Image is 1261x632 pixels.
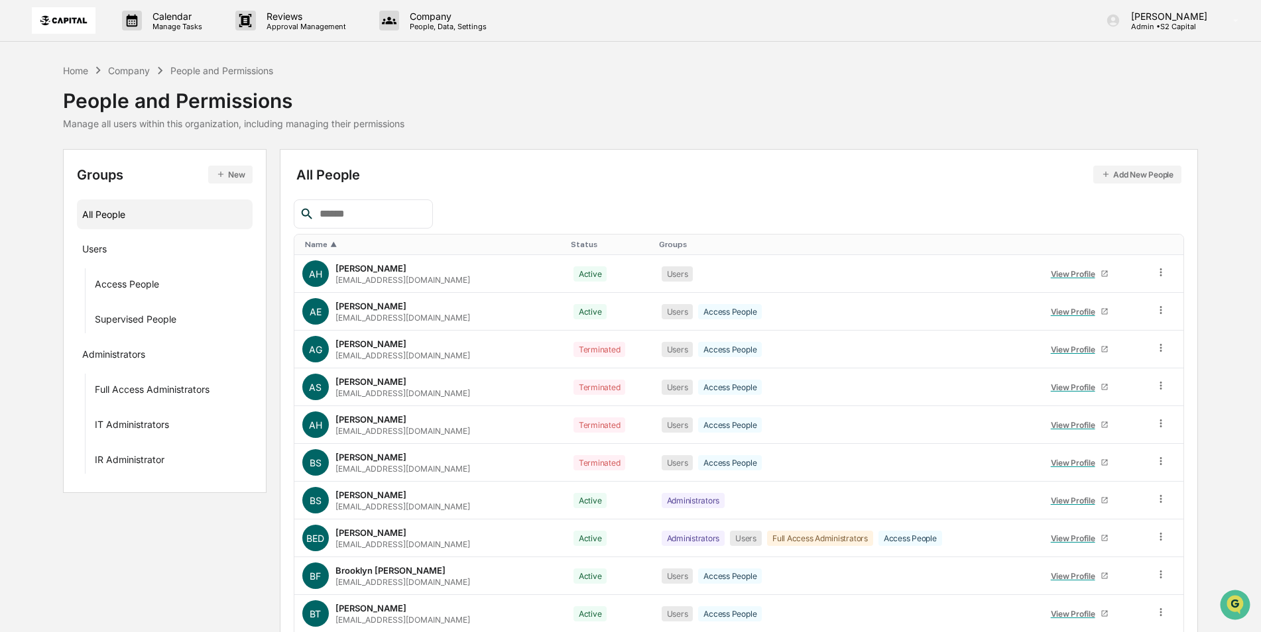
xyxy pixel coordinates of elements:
div: Home [63,65,88,76]
div: Access People [698,304,762,319]
div: Toggle SortBy [1042,240,1142,249]
div: Toggle SortBy [571,240,648,249]
a: 🗄️Attestations [91,162,170,185]
p: Reviews [256,11,353,22]
div: Active [573,606,607,621]
div: Brooklyn [PERSON_NAME] [335,565,446,576]
div: Access People [698,568,762,584]
div: [PERSON_NAME] [335,376,406,387]
span: Attestations [109,167,164,180]
div: Active [573,568,607,584]
div: Active [573,266,607,282]
a: View Profile [1045,339,1114,360]
div: [PERSON_NAME] [335,301,406,311]
div: [EMAIL_ADDRESS][DOMAIN_NAME] [335,350,470,360]
div: Users [662,606,693,621]
div: Full Access Administrators [767,531,873,546]
div: Terminated [573,455,626,470]
div: [PERSON_NAME] [335,452,406,462]
span: AH [309,268,322,280]
div: Terminated [573,342,626,357]
div: Toggle SortBy [305,240,560,249]
p: Approval Management [256,22,353,31]
div: Access People [95,278,159,294]
div: [PERSON_NAME] [335,414,406,425]
img: logo [32,7,95,34]
div: Users [662,266,693,282]
button: Add New People [1093,166,1181,184]
div: 🔎 [13,193,24,204]
div: We're available if you need us! [45,115,168,125]
div: Users [662,455,693,470]
div: Active [573,304,607,319]
div: All People [82,203,247,225]
div: All People [296,166,1181,184]
div: Manage all users within this organization, including managing their permissions [63,118,404,129]
div: Users [82,243,107,259]
div: [EMAIL_ADDRESS][DOMAIN_NAME] [335,464,470,474]
p: Admin • S2 Capital [1120,22,1214,31]
div: Administrators [662,493,725,508]
iframe: Open customer support [1219,588,1254,624]
div: View Profile [1051,571,1101,581]
img: 1746055101610-c473b297-6a78-478c-a979-82029cc54cd1 [13,101,37,125]
p: [PERSON_NAME] [1120,11,1214,22]
p: Calendar [142,11,209,22]
div: Terminated [573,380,626,395]
a: 🖐️Preclearance [8,162,91,185]
div: Supervised People [95,313,176,329]
div: Active [573,531,607,546]
span: ▲ [330,240,337,249]
div: [PERSON_NAME] [335,263,406,274]
div: Administrators [662,531,725,546]
div: Users [662,568,693,584]
div: Active [573,493,607,508]
span: AE [310,306,322,317]
span: AS [309,382,322,393]
div: Groups [77,166,253,184]
a: Powered byPylon [93,224,160,235]
div: People and Permissions [63,78,404,113]
div: [EMAIL_ADDRESS][DOMAIN_NAME] [335,313,470,323]
div: View Profile [1051,533,1101,543]
div: [EMAIL_ADDRESS][DOMAIN_NAME] [335,539,470,549]
a: View Profile [1045,604,1114,624]
div: View Profile [1051,496,1101,505]
button: Start new chat [225,105,241,121]
div: [EMAIL_ADDRESS][DOMAIN_NAME] [335,388,470,398]
input: Clear [34,60,219,74]
p: Manage Tasks [142,22,209,31]
span: BF [310,570,321,582]
div: Access People [878,531,942,546]
span: BS [310,495,322,506]
div: View Profile [1051,344,1101,354]
div: Access People [698,380,762,395]
div: Terminated [573,417,626,433]
div: Access People [698,417,762,433]
div: [PERSON_NAME] [335,527,406,538]
div: View Profile [1051,269,1101,279]
a: 🔎Data Lookup [8,187,89,211]
a: View Profile [1045,452,1114,473]
span: BS [310,457,322,468]
button: New [208,166,253,184]
a: View Profile [1045,528,1114,549]
span: BED [306,533,324,544]
div: Users [662,380,693,395]
div: [EMAIL_ADDRESS][DOMAIN_NAME] [335,275,470,285]
div: People and Permissions [170,65,273,76]
div: [PERSON_NAME] [335,339,406,349]
a: View Profile [1045,377,1114,397]
div: Administrators [82,348,145,364]
span: Data Lookup [27,192,84,205]
span: BT [310,608,321,619]
div: 🗄️ [96,168,107,179]
div: View Profile [1051,458,1101,468]
div: 🖐️ [13,168,24,179]
a: View Profile [1045,490,1114,511]
span: AG [309,344,322,355]
a: View Profile [1045,264,1114,284]
div: Toggle SortBy [1158,240,1178,249]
